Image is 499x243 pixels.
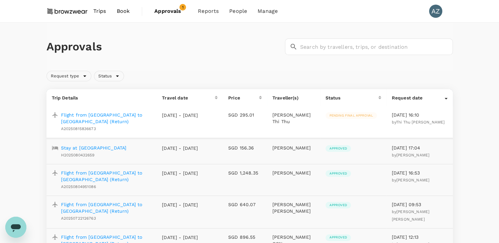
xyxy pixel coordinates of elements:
[93,7,106,15] span: Trips
[162,202,198,208] p: [DATE] - [DATE]
[228,145,262,151] p: SGD 156.36
[392,153,429,157] span: by
[392,209,429,222] span: [PERSON_NAME] [PERSON_NAME]
[154,7,187,15] span: Approvals
[228,234,262,240] p: SGD 896.55
[272,201,315,214] p: [PERSON_NAME] [PERSON_NAME]
[47,40,282,54] h1: Approvals
[162,112,198,119] p: [DATE] - [DATE]
[326,171,351,176] span: Approved
[392,234,448,240] p: [DATE] 12:13
[272,94,315,101] p: Traveller(s)
[198,7,219,15] span: Reports
[228,112,262,118] p: SGD 295.01
[272,170,315,176] p: [PERSON_NAME]
[392,112,448,118] p: [DATE] 16:10
[179,4,186,11] span: 1
[61,126,96,131] span: A20250815836673
[392,145,448,151] p: [DATE] 17:04
[392,94,445,101] div: Request date
[392,201,448,208] p: [DATE] 09:53
[326,203,351,207] span: Approved
[162,145,198,151] p: [DATE] - [DATE]
[47,71,92,81] div: Request type
[392,120,445,124] span: by
[228,170,262,176] p: SGD 1,248.35
[326,235,351,240] span: Approved
[94,73,116,79] span: Status
[61,216,96,221] span: A20250722126763
[61,112,152,125] a: Flight from [GEOGRAPHIC_DATA] to [GEOGRAPHIC_DATA] (Return)
[94,71,124,81] div: Status
[396,178,429,182] span: [PERSON_NAME]
[429,5,442,18] div: AZ
[47,4,88,18] img: Browzwear Solutions Pte Ltd
[272,112,315,125] p: [PERSON_NAME] Thi Thu
[228,94,259,101] div: Price
[162,170,198,176] p: [DATE] - [DATE]
[396,120,445,124] span: Thi Thu [PERSON_NAME]
[61,153,95,157] span: H2025080432659
[326,146,351,151] span: Approved
[228,201,262,208] p: SGD 640.07
[258,7,278,15] span: Manage
[326,94,378,101] div: Status
[61,170,152,183] a: Flight from [GEOGRAPHIC_DATA] to [GEOGRAPHIC_DATA] (Return)
[47,73,83,79] span: Request type
[61,184,96,189] span: A20250804951086
[272,145,315,151] p: [PERSON_NAME]
[392,178,429,182] span: by
[392,170,448,176] p: [DATE] 16:53
[5,217,26,238] iframe: Button to launch messaging window
[117,7,130,15] span: Book
[52,94,152,101] p: Trip Details
[229,7,247,15] span: People
[300,39,453,55] input: Search by travellers, trips, or destination
[392,209,429,222] span: by
[396,153,429,157] span: [PERSON_NAME]
[162,234,198,241] p: [DATE] - [DATE]
[61,145,127,151] a: Stay at [GEOGRAPHIC_DATA]
[326,113,377,118] span: Pending final approval
[61,201,152,214] a: Flight from [GEOGRAPHIC_DATA] to [GEOGRAPHIC_DATA] (Return)
[162,94,215,101] div: Travel date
